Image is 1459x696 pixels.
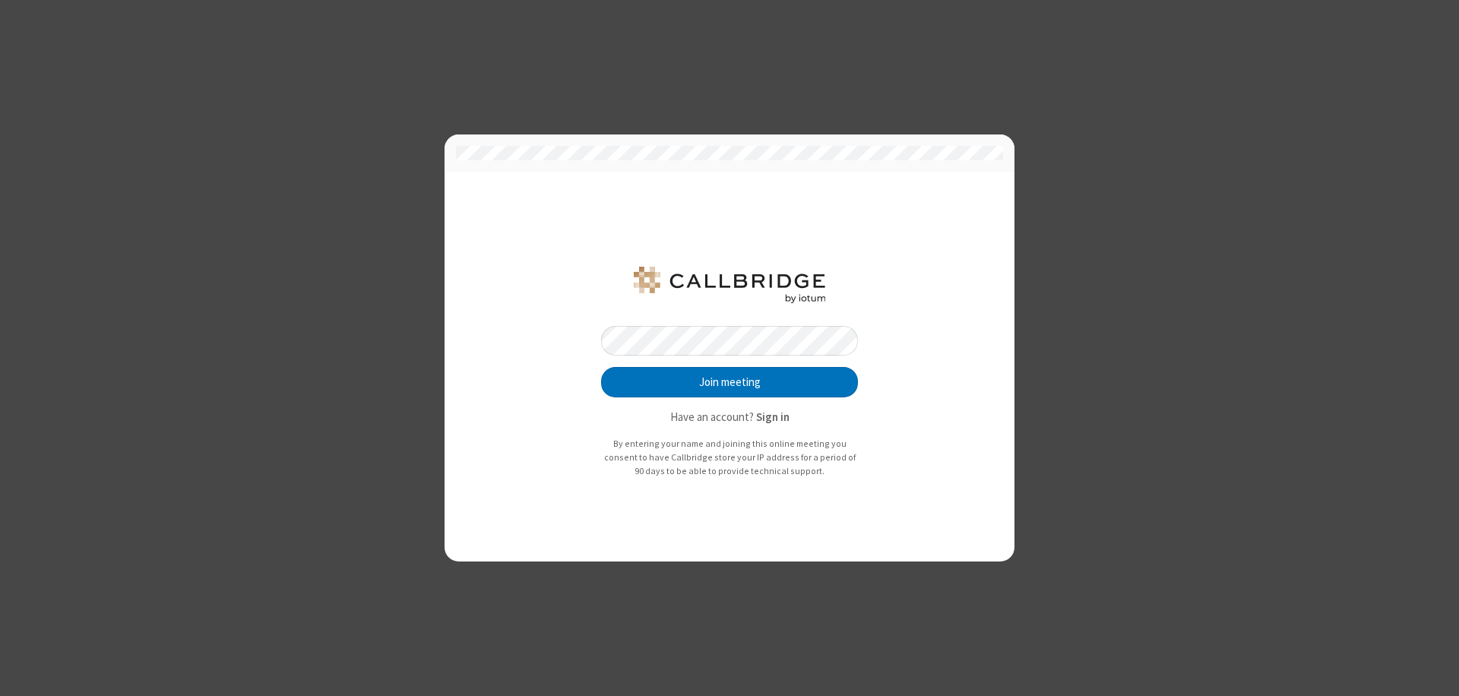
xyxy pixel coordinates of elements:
strong: Sign in [756,410,790,424]
button: Sign in [756,409,790,426]
p: Have an account? [601,409,858,426]
p: By entering your name and joining this online meeting you consent to have Callbridge store your I... [601,437,858,477]
img: QA Selenium DO NOT DELETE OR CHANGE [631,267,828,303]
button: Join meeting [601,367,858,397]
